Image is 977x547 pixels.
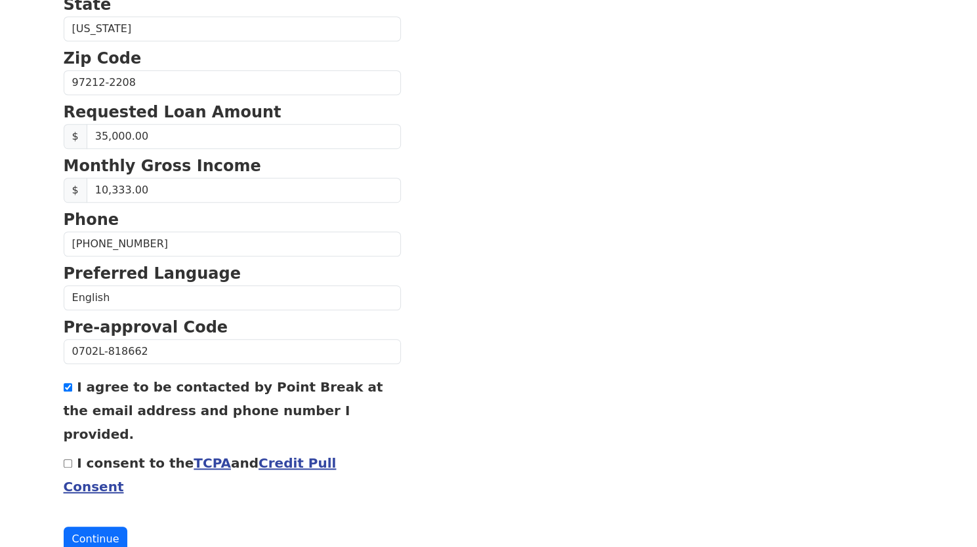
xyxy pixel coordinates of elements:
span: $ [64,124,87,149]
label: I consent to the and [64,455,337,495]
span: $ [64,178,87,203]
strong: Zip Code [64,49,142,68]
input: Requested Loan Amount [87,124,401,149]
input: Phone [64,232,401,256]
input: Zip Code [64,70,401,95]
a: TCPA [194,455,231,471]
p: Monthly Gross Income [64,154,401,178]
strong: Pre-approval Code [64,318,228,336]
input: Monthly Gross Income [87,178,401,203]
input: Pre-approval Code [64,339,401,364]
strong: Preferred Language [64,264,241,283]
strong: Requested Loan Amount [64,103,281,121]
label: I agree to be contacted by Point Break at the email address and phone number I provided. [64,379,383,442]
strong: Phone [64,211,119,229]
